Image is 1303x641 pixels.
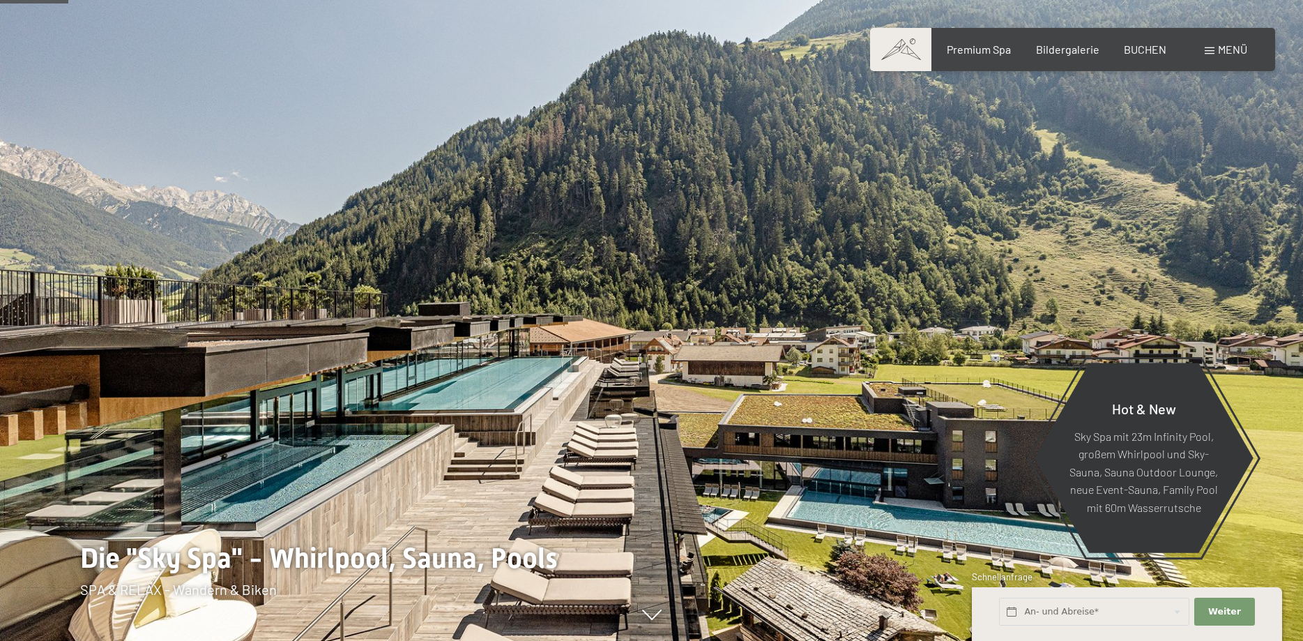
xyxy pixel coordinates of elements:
button: Weiter [1194,598,1254,626]
a: Bildergalerie [1036,43,1099,56]
p: Sky Spa mit 23m Infinity Pool, großem Whirlpool und Sky-Sauna, Sauna Outdoor Lounge, neue Event-S... [1068,427,1219,516]
span: Schnellanfrage [972,571,1033,582]
a: Hot & New Sky Spa mit 23m Infinity Pool, großem Whirlpool und Sky-Sauna, Sauna Outdoor Lounge, ne... [1033,362,1254,554]
span: Weiter [1208,605,1241,618]
a: Premium Spa [947,43,1011,56]
span: Hot & New [1112,400,1176,416]
span: Menü [1218,43,1247,56]
a: BUCHEN [1124,43,1166,56]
